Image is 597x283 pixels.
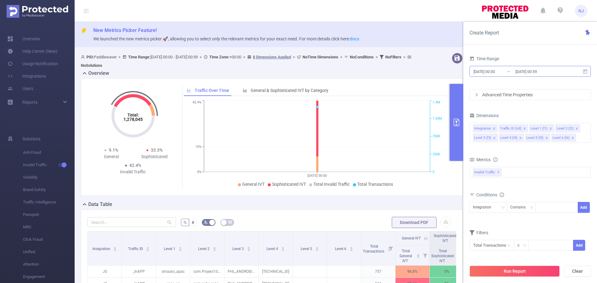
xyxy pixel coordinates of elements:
[113,249,117,250] i: icon: caret-down
[247,246,250,248] i: icon: caret-up
[571,136,574,140] i: icon: close
[473,134,498,142] li: Level 3 (l3)
[146,246,150,250] div: Sort
[241,55,247,59] span: >
[281,246,285,248] i: icon: caret-up
[361,266,395,277] p: 757
[7,45,58,57] a: Help Center (New)
[113,246,117,250] div: Sort
[197,170,201,174] tspan: 0%
[525,134,550,142] li: Level 5 (l5)
[401,55,407,59] span: >
[470,56,499,61] span: Time Range
[192,101,201,105] tspan: 42.4%
[549,127,552,131] i: icon: close
[81,55,413,68] span: Paddlewaver [DATE] 00:00 - [DATE] 00:59 +00:00
[178,246,182,248] i: icon: caret-up
[213,246,216,248] i: icon: caret-up
[146,249,150,250] i: icon: caret-down
[476,192,504,197] span: Conditions
[22,100,38,105] span: Reports
[564,266,591,277] button: Clear
[272,182,306,187] span: Sophisticated IVT
[349,249,353,250] i: icon: caret-down
[133,153,176,160] div: Sophisticated
[7,70,46,82] a: Integrations
[470,157,491,162] span: Metrics
[335,247,347,251] span: Level 6
[242,182,265,187] span: General IVT
[23,246,75,258] span: Unified
[303,55,338,59] b: No Time Dimensions
[195,145,201,149] tspan: 15%
[123,117,143,122] tspan: 1,278,045
[23,221,75,233] span: MRC
[195,88,229,93] span: Traffic Over Time
[400,249,412,263] span: Total General IVT
[7,5,68,18] img: Protected Media
[517,240,524,250] div: ≥
[575,127,578,131] i: icon: close
[281,249,285,250] i: icon: caret-down
[213,246,216,250] div: Sort
[551,134,576,142] li: Level 6 (l6)
[473,168,502,176] span: Invalid Traffic
[385,55,401,59] b: No Filters
[434,234,456,243] span: Sophisticated IVT
[573,240,585,251] button: Add
[23,196,75,208] span: Traffic Intelligence
[431,249,454,263] span: Total Sophisticated IVT
[88,201,112,208] h2: Data Table
[183,220,187,225] span: %
[117,55,123,59] span: >
[416,253,420,257] div: Sort
[493,127,496,131] i: icon: close
[213,249,216,250] i: icon: caret-down
[338,55,344,59] span: >
[455,245,464,265] i: Filter menu
[500,134,517,142] div: Level 4 (l4)
[529,124,554,132] li: Level 1 (l1)
[224,266,258,277] p: PHL_ANDROID_6821134_2080
[190,266,224,277] p: com.Project100Pi.themusicplayer
[350,55,374,59] b: No Conditions
[247,246,251,250] div: Sort
[473,202,496,212] div: Integration
[578,5,584,17] span: NJ
[81,55,86,59] i: icon: user
[308,174,327,178] tspan: [DATE] 00:00
[228,220,232,224] i: icon: table
[192,220,194,225] span: #
[178,246,182,250] div: Sort
[349,246,353,250] div: Sort
[473,67,523,76] input: Start date
[232,247,245,251] span: Level 3
[122,266,156,277] p: _InAPP
[93,27,157,33] span: New Metrics Picker Feature!
[350,36,359,41] a: docs
[156,266,190,277] p: smaato_apac
[128,247,144,251] span: Traffic ID
[7,57,58,70] a: Usage Notification
[23,171,75,184] span: Visibility
[396,266,429,277] p: 96.8%
[519,136,522,140] i: icon: close
[433,170,434,174] tspan: 0
[474,125,491,133] div: Integration
[198,247,211,251] span: Level 2
[247,249,250,250] i: icon: caret-down
[474,134,491,142] div: Level 3 (l3)
[23,184,75,196] span: Brand Safety
[500,193,504,197] i: icon: info-circle
[88,266,122,277] p: JS
[251,88,328,93] span: General & Sophisticated IVT by Category
[402,236,421,240] span: General IVT
[90,153,133,160] div: General
[281,246,285,250] div: Sort
[433,152,440,156] tspan: 350K
[253,55,291,59] u: 8 Dimensions Applied
[555,124,580,132] li: Level 2 (l2)
[553,134,570,142] div: Level 6 (l6)
[510,202,530,212] div: Contains
[88,70,109,77] h2: Overview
